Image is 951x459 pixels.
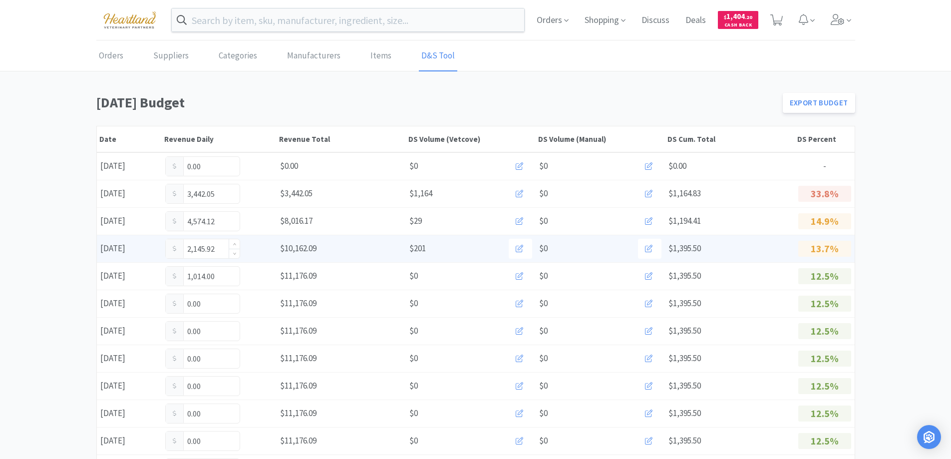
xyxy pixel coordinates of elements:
[409,324,418,338] span: $0
[798,213,851,229] p: 14.9%
[724,11,752,21] span: 1,404
[409,187,432,200] span: $1,164
[409,379,418,393] span: $0
[539,269,548,283] span: $0
[668,325,701,336] span: $1,395.50
[97,293,162,314] div: [DATE]
[419,41,457,71] a: D&S Tool
[668,215,701,226] span: $1,194.41
[99,134,159,144] div: Date
[280,408,317,419] span: $11,176.09
[233,243,236,246] i: icon: up
[798,406,851,422] p: 12.5%
[97,376,162,396] div: [DATE]
[668,160,686,171] span: $0.00
[539,379,548,393] span: $0
[280,380,317,391] span: $11,176.09
[668,243,701,254] span: $1,395.50
[668,435,701,446] span: $1,395.50
[668,353,701,364] span: $1,395.50
[280,270,317,281] span: $11,176.09
[745,14,752,20] span: . 20
[539,352,548,365] span: $0
[539,242,548,255] span: $0
[798,159,851,173] p: -
[368,41,394,71] a: Items
[216,41,260,71] a: Categories
[97,403,162,424] div: [DATE]
[409,242,426,255] span: $201
[798,433,851,449] p: 12.5%
[798,186,851,202] p: 33.8%
[280,215,313,226] span: $8,016.17
[667,134,792,144] div: DS Cum. Total
[917,425,941,449] div: Open Intercom Messenger
[280,188,313,199] span: $3,442.05
[668,298,701,309] span: $1,395.50
[797,134,852,144] div: DS Percent
[97,238,162,259] div: [DATE]
[280,325,317,336] span: $11,176.09
[539,434,548,448] span: $0
[539,407,548,420] span: $0
[798,323,851,339] p: 12.5%
[783,93,855,113] a: Export Budget
[409,407,418,420] span: $0
[172,8,525,31] input: Search by item, sku, manufacturer, ingredient, size...
[409,434,418,448] span: $0
[280,353,317,364] span: $11,176.09
[668,408,701,419] span: $1,395.50
[539,159,548,173] span: $0
[538,134,663,144] div: DS Volume (Manual)
[233,252,236,255] i: icon: down
[539,324,548,338] span: $0
[97,321,162,341] div: [DATE]
[280,160,298,171] span: $0.00
[280,435,317,446] span: $11,176.09
[408,134,533,144] div: DS Volume (Vetcove)
[229,239,240,249] span: Increase Value
[97,183,162,204] div: [DATE]
[539,297,548,310] span: $0
[96,6,163,33] img: cad7bdf275c640399d9c6e0c56f98fd2_10.png
[539,214,548,228] span: $0
[724,14,726,20] span: $
[151,41,191,71] a: Suppliers
[539,187,548,200] span: $0
[798,241,851,257] p: 13.7%
[97,156,162,176] div: [DATE]
[409,159,418,173] span: $0
[279,134,404,144] div: Revenue Total
[798,378,851,394] p: 12.5%
[285,41,343,71] a: Manufacturers
[280,243,317,254] span: $10,162.09
[97,211,162,231] div: [DATE]
[97,348,162,369] div: [DATE]
[96,91,777,114] h1: [DATE] Budget
[798,296,851,312] p: 12.5%
[280,298,317,309] span: $11,176.09
[409,297,418,310] span: $0
[718,6,758,33] a: $1,404.20Cash Back
[409,269,418,283] span: $0
[96,41,126,71] a: Orders
[668,188,701,199] span: $1,164.83
[229,249,240,258] span: Decrease Value
[97,266,162,286] div: [DATE]
[668,380,701,391] span: $1,395.50
[798,351,851,367] p: 12.5%
[681,16,710,25] a: Deals
[164,134,274,144] div: Revenue Daily
[637,16,673,25] a: Discuss
[798,268,851,284] p: 12.5%
[409,214,422,228] span: $29
[668,270,701,281] span: $1,395.50
[724,22,752,29] span: Cash Back
[97,431,162,451] div: [DATE]
[409,352,418,365] span: $0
